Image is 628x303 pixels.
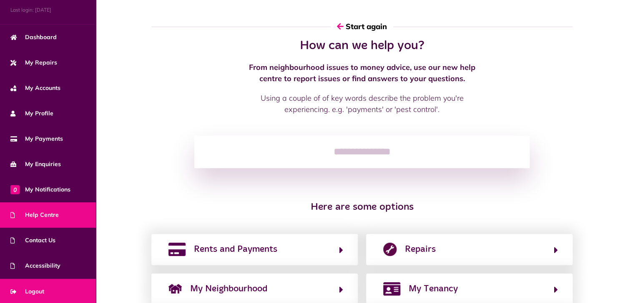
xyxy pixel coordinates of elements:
[249,62,475,83] strong: From neighbourhood issues to money advice, use our new help centre to report issues or find answe...
[10,185,70,194] span: My Notifications
[10,236,55,245] span: Contact Us
[10,211,59,219] span: Help Centre
[381,242,558,256] button: Repairs
[237,92,487,115] p: Using a couple of of key words describe the problem you're experiencing. e.g. 'payments' or 'pest...
[151,201,573,214] h3: Here are some options
[383,243,397,256] img: report-repair.png
[168,243,186,256] img: rents-payments.png
[10,58,57,67] span: My Repairs
[10,109,53,118] span: My Profile
[10,287,44,296] span: Logout
[237,38,487,53] h2: How can we help you?
[383,282,400,296] img: my-tenancy.png
[168,282,182,296] img: neighborhood.png
[10,33,57,42] span: Dashboard
[166,242,343,256] button: Rents and Payments
[10,134,63,143] span: My Payments
[405,243,436,256] span: Repairs
[409,282,458,296] span: My Tenancy
[190,282,267,296] span: My Neighbourhood
[381,282,558,296] button: My Tenancy
[194,243,277,256] span: Rents and Payments
[10,6,85,14] span: Last login: [DATE]
[10,261,60,270] span: Accessibility
[166,282,343,296] button: My Neighbourhood
[10,185,20,194] span: 0
[10,84,60,92] span: My Accounts
[10,160,61,169] span: My Enquiries
[331,15,393,38] button: Start again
